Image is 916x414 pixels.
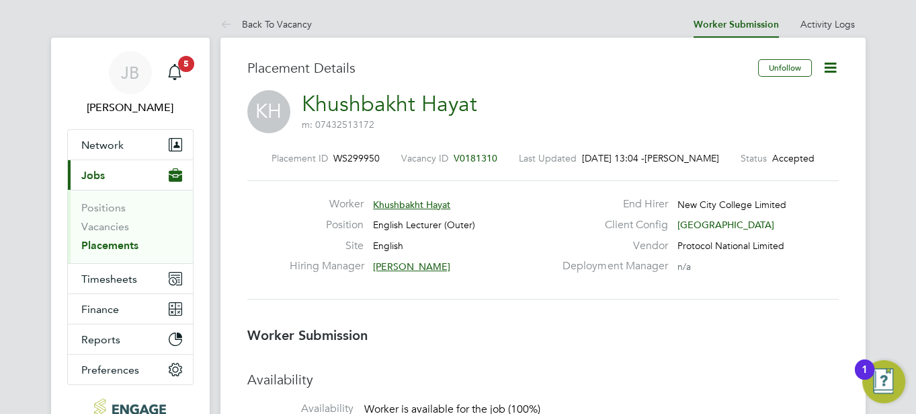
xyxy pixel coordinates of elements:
label: End Hirer [554,197,667,211]
a: Back To Vacancy [220,18,312,30]
span: n/a [677,261,690,273]
span: V0181310 [454,152,497,164]
b: Worker Submission [247,327,368,343]
a: Positions [81,201,126,214]
span: Timesheets [81,273,137,285]
label: Position [290,218,364,232]
span: 5 [178,56,194,72]
span: [PERSON_NAME] [373,261,450,273]
h3: Placement Details [247,59,748,77]
span: Network [81,139,124,151]
span: [DATE] 13:04 - [582,152,644,164]
div: Jobs [68,190,193,263]
a: JB[PERSON_NAME] [67,51,194,116]
h3: Availability [247,371,839,388]
a: Vacancies [81,220,129,233]
span: Reports [81,333,120,346]
button: Timesheets [68,264,193,294]
label: Vacancy ID [401,152,448,164]
button: Reports [68,324,193,354]
span: English [373,240,403,252]
a: 5 [161,51,188,94]
span: m: 07432513172 [302,118,374,131]
button: Finance [68,294,193,324]
span: [PERSON_NAME] [644,152,719,164]
span: Preferences [81,364,139,376]
span: Protocol National Limited [677,240,784,252]
button: Open Resource Center, 1 new notification [862,360,905,403]
a: Khushbakht Hayat [302,91,477,117]
span: JB [121,64,139,81]
button: Preferences [68,355,193,384]
label: Last Updated [519,152,577,164]
span: WS299950 [333,152,380,164]
label: Client Config [554,218,667,232]
label: Deployment Manager [554,259,667,273]
button: Network [68,130,193,160]
span: KH [247,90,290,133]
button: Jobs [68,160,193,190]
span: [GEOGRAPHIC_DATA] [677,219,774,231]
span: Accepted [772,152,815,164]
span: New City College Limited [677,199,786,211]
label: Vendor [554,239,667,253]
span: Josh Boulding [67,100,194,116]
label: Site [290,239,364,253]
label: Status [741,152,767,164]
span: Finance [81,303,119,316]
span: Khushbakht Hayat [373,199,450,211]
button: Unfollow [758,59,812,77]
label: Worker [290,197,364,211]
a: Activity Logs [800,18,855,30]
a: Placements [81,239,138,252]
label: Placement ID [272,152,328,164]
span: English Lecturer (Outer) [373,219,475,231]
span: Jobs [81,169,105,182]
div: 1 [862,370,868,387]
a: Worker Submission [694,19,779,30]
label: Hiring Manager [290,259,364,273]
